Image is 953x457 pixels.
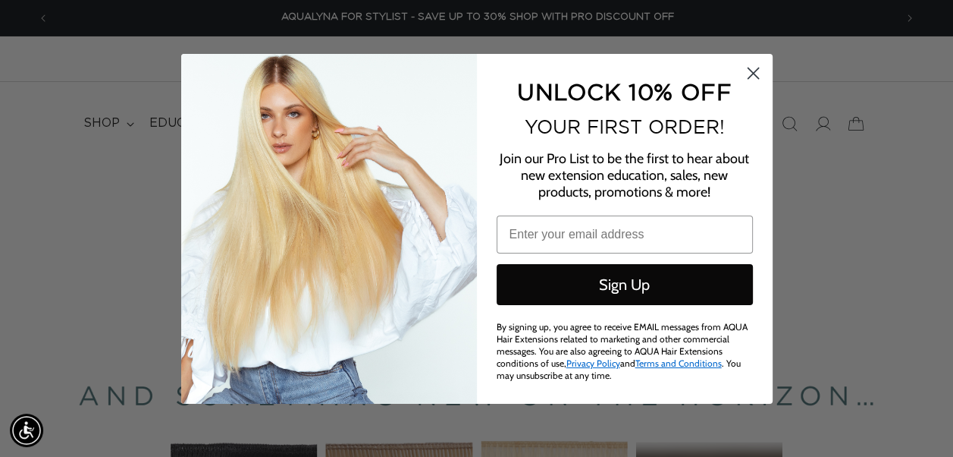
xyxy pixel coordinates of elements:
[566,358,620,369] a: Privacy Policy
[635,358,722,369] a: Terms and Conditions
[525,116,725,137] span: YOUR FIRST ORDER!
[181,54,477,404] img: daab8b0d-f573-4e8c-a4d0-05ad8d765127.png
[740,60,766,87] button: Close dialog
[497,264,753,305] button: Sign Up
[497,216,753,254] input: Enter your email address
[517,79,732,104] span: UNLOCK 10% OFF
[497,321,748,381] span: By signing up, you agree to receive EMAIL messages from AQUA Hair Extensions related to marketing...
[10,414,43,447] div: Accessibility Menu
[500,150,749,200] span: Join our Pro List to be the first to hear about new extension education, sales, new products, pro...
